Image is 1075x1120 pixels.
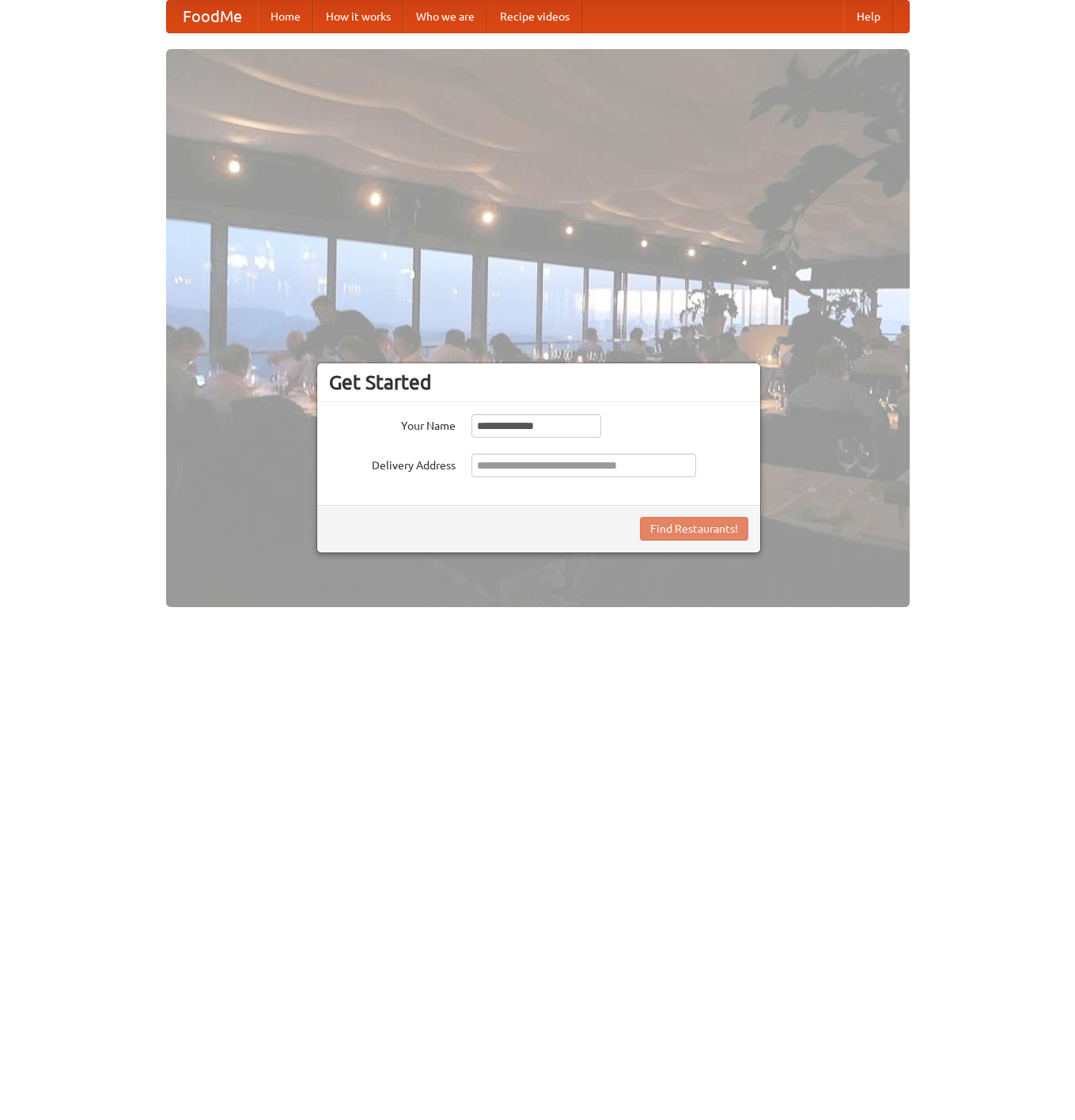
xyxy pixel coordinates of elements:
[329,370,748,394] h3: Get Started
[403,1,487,32] a: Who we are
[329,414,456,434] label: Your Name
[167,1,258,32] a: FoodMe
[640,517,748,541] button: Find Restaurants!
[329,454,456,473] label: Delivery Address
[313,1,403,32] a: How it works
[487,1,582,32] a: Recipe videos
[258,1,313,32] a: Home
[844,1,893,32] a: Help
